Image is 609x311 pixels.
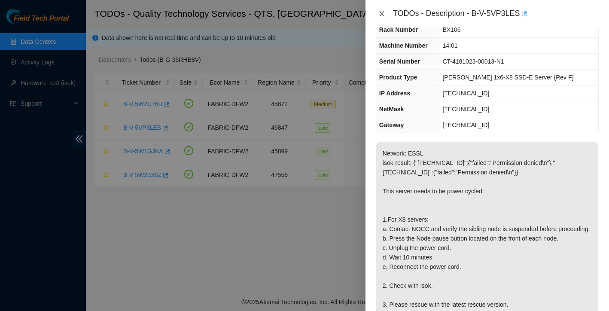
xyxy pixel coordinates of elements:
span: BX106 [442,26,460,33]
span: Machine Number [379,42,428,49]
span: [TECHNICAL_ID] [442,122,489,128]
div: TODOs - Description - B-V-5VP3LES [393,7,599,21]
span: Gateway [379,122,404,128]
span: [PERSON_NAME] 1x6-X8 SSD-E Server {Rev F} [442,74,574,81]
span: [TECHNICAL_ID] [442,90,489,97]
span: IP Address [379,90,410,97]
span: Rack Number [379,26,418,33]
span: Product Type [379,74,417,81]
span: 14:01 [442,42,457,49]
span: Serial Number [379,58,420,65]
span: CT-4181023-00013-N1 [442,58,504,65]
span: close [378,10,385,17]
span: [TECHNICAL_ID] [442,106,489,113]
span: NetMask [379,106,404,113]
button: Close [376,10,388,18]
